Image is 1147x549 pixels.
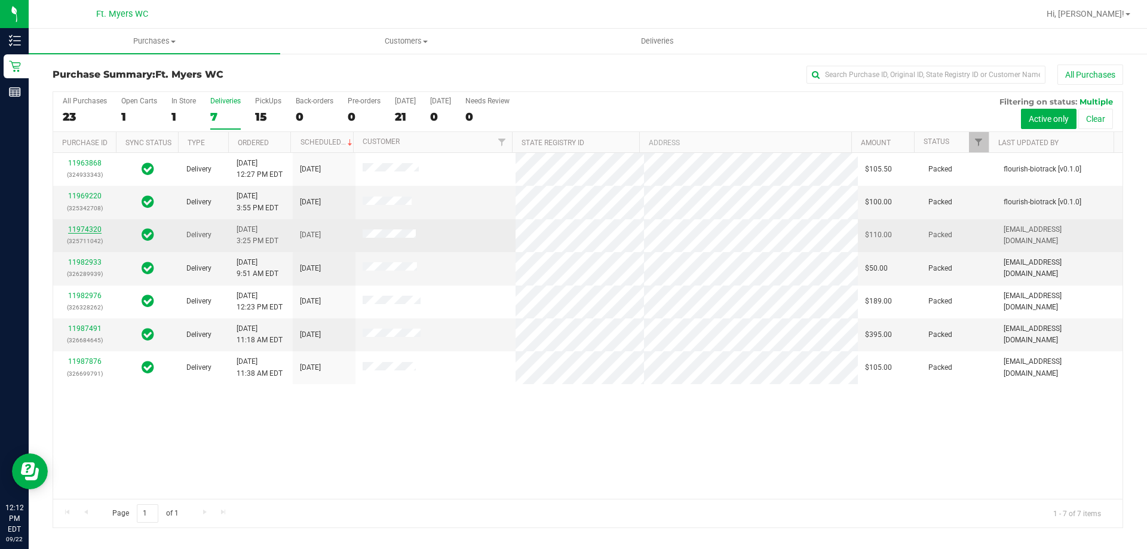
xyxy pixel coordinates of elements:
a: Deliveries [532,29,783,54]
span: [DATE] 3:25 PM EDT [237,224,278,247]
div: 15 [255,110,281,124]
span: Delivery [186,329,211,341]
p: (326328262) [60,302,109,313]
span: $105.00 [865,362,892,373]
span: $105.50 [865,164,892,175]
div: [DATE] [395,97,416,105]
input: Search Purchase ID, Original ID, State Registry ID or Customer Name... [806,66,1045,84]
span: Delivery [186,263,211,274]
input: 1 [137,504,158,523]
div: Needs Review [465,97,510,105]
inline-svg: Retail [9,60,21,72]
span: [DATE] [300,296,321,307]
span: Packed [928,263,952,274]
div: 7 [210,110,241,124]
a: 11963868 [68,159,102,167]
div: 1 [121,110,157,124]
div: In Store [171,97,196,105]
div: Back-orders [296,97,333,105]
a: 11969220 [68,192,102,200]
div: PickUps [255,97,281,105]
span: Ft. Myers WC [96,9,148,19]
span: Packed [928,362,952,373]
span: $100.00 [865,197,892,208]
span: [DATE] [300,362,321,373]
span: Delivery [186,164,211,175]
span: Delivery [186,197,211,208]
span: Packed [928,296,952,307]
span: $395.00 [865,329,892,341]
span: [DATE] [300,164,321,175]
span: $50.00 [865,263,888,274]
a: Ordered [238,139,269,147]
span: In Sync [142,161,154,177]
button: All Purchases [1057,65,1123,85]
span: [DATE] 9:51 AM EDT [237,257,278,280]
div: 0 [430,110,451,124]
span: [DATE] [300,197,321,208]
span: Hi, [PERSON_NAME]! [1047,9,1124,19]
inline-svg: Inventory [9,35,21,47]
span: $110.00 [865,229,892,241]
span: [DATE] 3:55 PM EDT [237,191,278,213]
p: 12:12 PM EDT [5,502,23,535]
p: 09/22 [5,535,23,544]
span: Customers [281,36,531,47]
div: 21 [395,110,416,124]
div: 0 [348,110,381,124]
span: Multiple [1079,97,1113,106]
p: (326699791) [60,368,109,379]
span: In Sync [142,293,154,309]
div: Deliveries [210,97,241,105]
span: In Sync [142,326,154,343]
a: Sync Status [125,139,171,147]
span: [EMAIL_ADDRESS][DOMAIN_NAME] [1004,224,1115,247]
div: Pre-orders [348,97,381,105]
div: 0 [465,110,510,124]
span: In Sync [142,226,154,243]
a: Customer [363,137,400,146]
span: Packed [928,164,952,175]
p: (325711042) [60,235,109,247]
a: 11987876 [68,357,102,366]
span: [DATE] 11:18 AM EDT [237,323,283,346]
div: 0 [296,110,333,124]
h3: Purchase Summary: [53,69,409,80]
a: 11982976 [68,292,102,300]
span: $189.00 [865,296,892,307]
a: 11982933 [68,258,102,266]
a: State Registry ID [522,139,584,147]
span: Packed [928,229,952,241]
span: Packed [928,197,952,208]
span: flourish-biotrack [v0.1.0] [1004,197,1081,208]
span: [EMAIL_ADDRESS][DOMAIN_NAME] [1004,290,1115,313]
a: Amount [861,139,891,147]
span: Delivery [186,362,211,373]
span: Purchases [29,36,280,47]
span: [EMAIL_ADDRESS][DOMAIN_NAME] [1004,257,1115,280]
span: [DATE] [300,229,321,241]
a: Filter [969,132,989,152]
span: [DATE] [300,263,321,274]
a: Filter [492,132,512,152]
span: [DATE] 12:27 PM EDT [237,158,283,180]
a: 11987491 [68,324,102,333]
span: In Sync [142,359,154,376]
a: Type [188,139,205,147]
span: [DATE] 11:38 AM EDT [237,356,283,379]
a: Customers [280,29,532,54]
span: 1 - 7 of 7 items [1044,504,1111,522]
span: Ft. Myers WC [155,69,223,80]
div: [DATE] [430,97,451,105]
iframe: Resource center [12,453,48,489]
p: (326289939) [60,268,109,280]
span: flourish-biotrack [v0.1.0] [1004,164,1081,175]
span: [EMAIL_ADDRESS][DOMAIN_NAME] [1004,323,1115,346]
a: 11974320 [68,225,102,234]
p: (325342708) [60,203,109,214]
inline-svg: Reports [9,86,21,98]
span: [EMAIL_ADDRESS][DOMAIN_NAME] [1004,356,1115,379]
a: Purchases [29,29,280,54]
span: Packed [928,329,952,341]
span: Filtering on status: [999,97,1077,106]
